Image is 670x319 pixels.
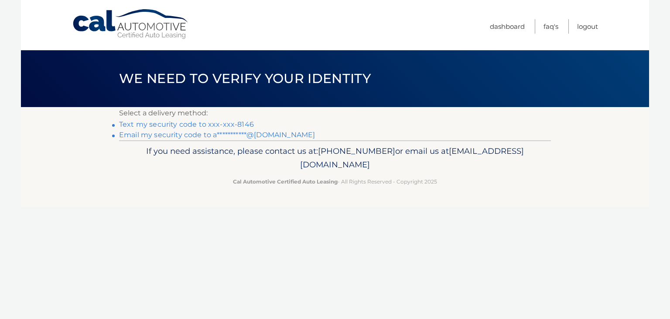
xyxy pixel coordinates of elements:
[125,144,545,172] p: If you need assistance, please contact us at: or email us at
[544,19,558,34] a: FAQ's
[72,9,190,40] a: Cal Automotive
[233,178,338,185] strong: Cal Automotive Certified Auto Leasing
[577,19,598,34] a: Logout
[490,19,525,34] a: Dashboard
[119,107,551,119] p: Select a delivery method:
[119,70,371,87] span: We need to verify your identity
[125,177,545,186] p: - All Rights Reserved - Copyright 2025
[119,120,254,128] a: Text my security code to xxx-xxx-8146
[318,146,395,156] span: [PHONE_NUMBER]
